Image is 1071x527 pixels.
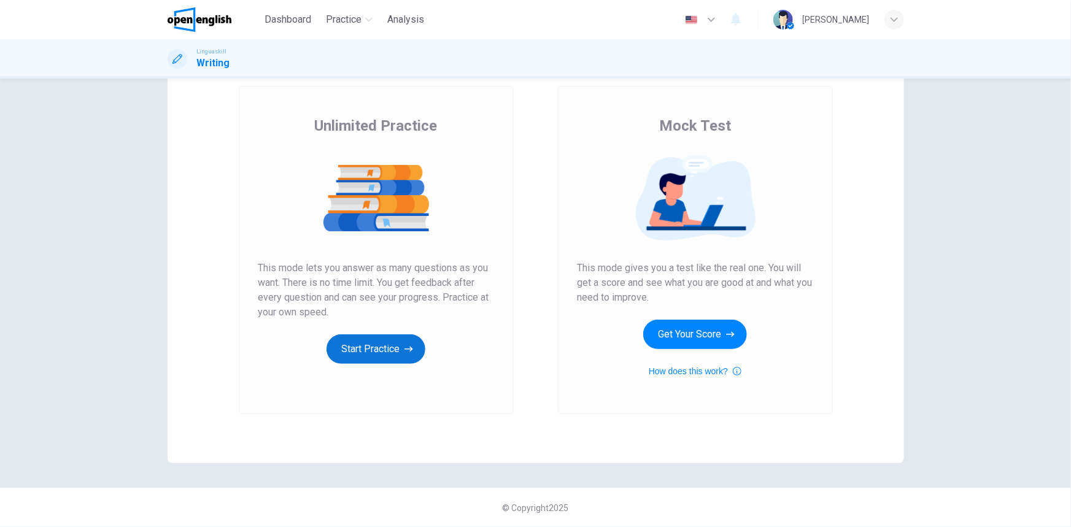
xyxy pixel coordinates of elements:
span: Practice [326,12,362,27]
span: © Copyright 2025 [503,503,569,513]
button: Get Your Score [643,320,747,349]
button: How does this work? [649,364,741,379]
span: This mode gives you a test like the real one. You will get a score and see what you are good at a... [578,261,813,305]
span: Analysis [387,12,424,27]
span: Unlimited Practice [315,116,438,136]
a: OpenEnglish logo [168,7,260,32]
h1: Writing [197,56,230,71]
span: Linguaskill [197,47,227,56]
img: OpenEnglish logo [168,7,232,32]
img: Profile picture [773,10,793,29]
img: en [684,15,699,25]
button: Practice [321,9,377,31]
button: Analysis [382,9,429,31]
span: Dashboard [265,12,311,27]
button: Start Practice [327,334,425,364]
div: [PERSON_NAME] [803,12,870,27]
span: Mock Test [659,116,731,136]
span: This mode lets you answer as many questions as you want. There is no time limit. You get feedback... [258,261,494,320]
button: Dashboard [260,9,316,31]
